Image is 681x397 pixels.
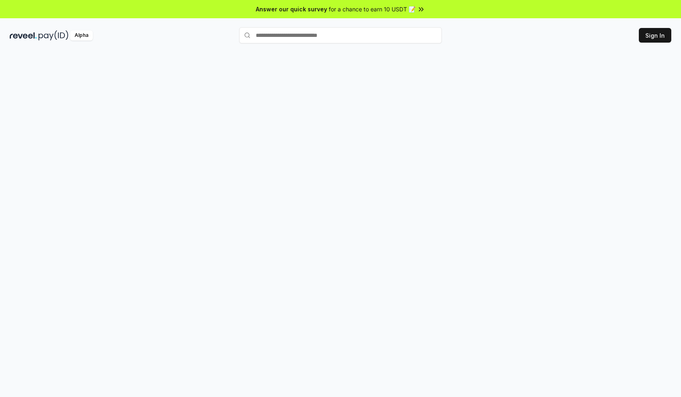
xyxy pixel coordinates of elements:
[256,5,327,13] span: Answer our quick survey
[329,5,415,13] span: for a chance to earn 10 USDT 📝
[639,28,671,43] button: Sign In
[70,30,93,41] div: Alpha
[39,30,69,41] img: pay_id
[10,30,37,41] img: reveel_dark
